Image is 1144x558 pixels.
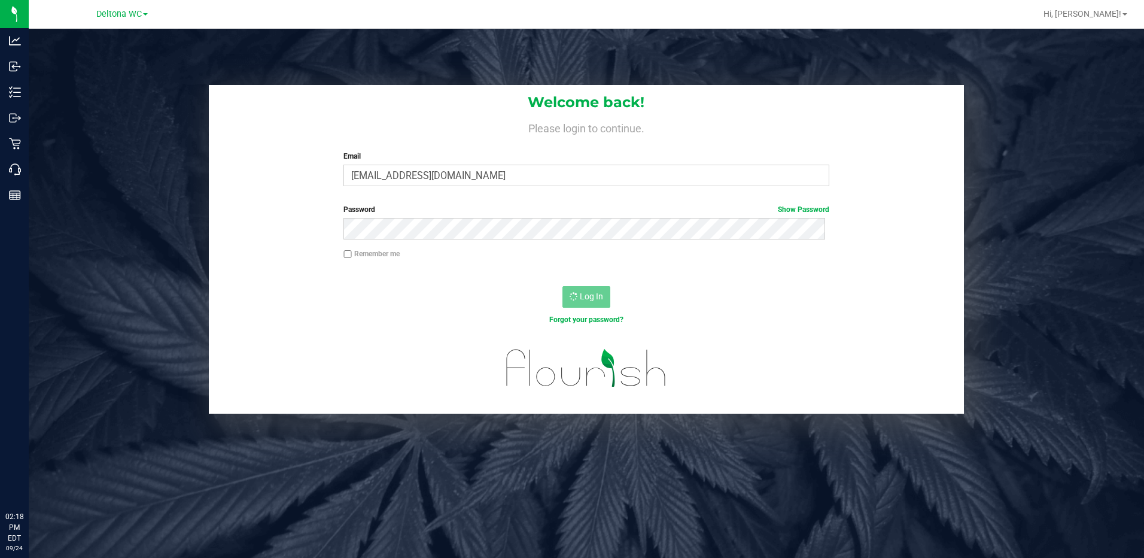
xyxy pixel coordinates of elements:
[209,95,965,110] h1: Welcome back!
[343,205,375,214] span: Password
[343,250,352,259] input: Remember me
[580,292,603,301] span: Log In
[5,544,23,553] p: 09/24
[9,86,21,98] inline-svg: Inventory
[9,163,21,175] inline-svg: Call Center
[5,511,23,544] p: 02:18 PM EDT
[492,338,681,399] img: flourish_logo.svg
[343,151,829,162] label: Email
[343,248,400,259] label: Remember me
[562,286,610,308] button: Log In
[9,60,21,72] inline-svg: Inbound
[96,9,142,19] span: Deltona WC
[9,112,21,124] inline-svg: Outbound
[209,120,965,134] h4: Please login to continue.
[1043,9,1121,19] span: Hi, [PERSON_NAME]!
[9,35,21,47] inline-svg: Analytics
[778,205,829,214] a: Show Password
[549,316,623,324] a: Forgot your password?
[9,189,21,201] inline-svg: Reports
[9,138,21,150] inline-svg: Retail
